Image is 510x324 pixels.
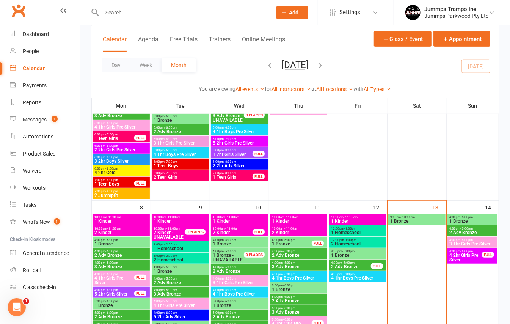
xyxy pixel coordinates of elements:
[165,266,177,269] span: - 5:00pm
[482,252,494,258] div: FULL
[94,148,148,152] span: 2 2hr Girls Pre Silver
[105,311,118,315] span: - 6:00pm
[10,111,80,128] a: Messages 1
[331,272,385,276] span: 4:00pm
[165,115,177,118] span: - 6:00pm
[212,250,253,253] span: 4:00pm
[460,215,473,219] span: - 5:00pm
[23,298,29,304] span: 1
[105,156,118,159] span: - 8:00pm
[331,264,371,269] span: 2 Adv Bronze
[105,190,118,193] span: - 8:00pm
[105,178,118,182] span: - 8:00pm
[212,238,267,242] span: 4:00pm
[134,181,146,186] div: FULL
[283,238,295,242] span: - 5:00pm
[23,151,55,157] div: Product Sales
[52,116,58,122] span: 1
[102,58,130,72] button: Day
[271,295,326,299] span: 5:00pm
[212,149,253,152] span: 6:00pm
[10,145,80,162] a: Product Sales
[94,230,148,235] span: 2 Kinder
[212,269,267,274] span: 2 Adv Bronze
[449,238,496,242] span: 4:00pm
[212,300,267,303] span: 5:00pm
[342,261,355,264] span: - 5:00pm
[165,171,177,175] span: - 7:00pm
[23,99,41,105] div: Reports
[271,242,312,246] span: 1 Bronze
[10,179,80,197] a: Workouts
[94,144,148,148] span: 6:00pm
[107,227,121,230] span: - 11:00am
[94,159,148,164] span: 3 2hr Boys Silver
[94,133,135,136] span: 6:00pm
[331,238,385,242] span: 12:00pm
[10,214,80,231] a: What's New1
[271,287,326,292] span: 1 Bronze
[154,230,173,235] span: 2 Kinder -
[153,149,207,152] span: 5:00pm
[212,215,267,219] span: 10:00am
[54,218,60,225] span: 1
[140,201,151,213] div: 8
[271,215,326,219] span: 10:00am
[165,300,177,303] span: - 5:00pm
[165,160,177,164] span: - 7:00pm
[212,253,253,262] span: UNAVAILABLE
[94,242,148,246] span: 1 Bronze
[312,86,317,92] strong: at
[236,86,265,92] a: All events
[94,272,135,276] span: 4:00pm
[265,86,272,92] strong: for
[447,98,499,114] th: Sun
[166,215,180,219] span: - 11:00am
[224,149,236,152] span: - 8:00pm
[94,261,148,264] span: 4:00pm
[94,121,148,125] span: 5:00pm
[105,261,118,264] span: - 5:00pm
[153,126,207,129] span: 5:00pm
[134,275,146,280] div: FULL
[153,292,207,296] span: 3 Adv Bronze
[10,26,80,43] a: Dashboard
[9,1,28,20] a: Clubworx
[212,137,267,141] span: 5:00pm
[94,264,148,269] span: 3 Adv Bronze
[449,227,496,230] span: 4:00pm
[271,253,326,258] span: 2 Adv Bronze
[153,266,207,269] span: 4:00pm
[317,86,354,92] a: All Locations
[153,215,207,219] span: 10:00am
[10,94,80,111] a: Reports
[165,311,177,315] span: - 6:00pm
[271,284,326,287] span: 5:00pm
[94,190,148,193] span: 7:00pm
[23,267,41,273] div: Roll call
[460,250,473,253] span: - 6:00pm
[244,252,265,258] div: 0 PLACES
[153,175,207,179] span: 2 Teen Girls
[153,288,207,292] span: 4:00pm
[283,261,295,264] span: - 5:00pm
[153,230,194,239] span: UNAVAILABLE
[212,219,267,223] span: 1 Kinder
[371,263,383,269] div: FULL
[199,86,236,92] strong: You are viewing
[107,215,121,219] span: - 11:00am
[276,6,308,19] button: Add
[23,134,53,140] div: Automations
[374,31,432,47] button: Class / Event
[401,215,415,219] span: - 10:00am
[23,48,39,54] div: People
[253,229,265,235] div: FULL
[224,288,236,292] span: - 5:00pm
[10,197,80,214] a: Tasks
[10,77,80,94] a: Payments
[165,243,177,246] span: - 2:00pm
[225,215,239,219] span: - 11:00am
[212,292,267,296] span: 4 1hr Boys Pre Silver
[210,98,269,114] th: Wed
[212,129,267,134] span: 4 1hr Boys Pre Silver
